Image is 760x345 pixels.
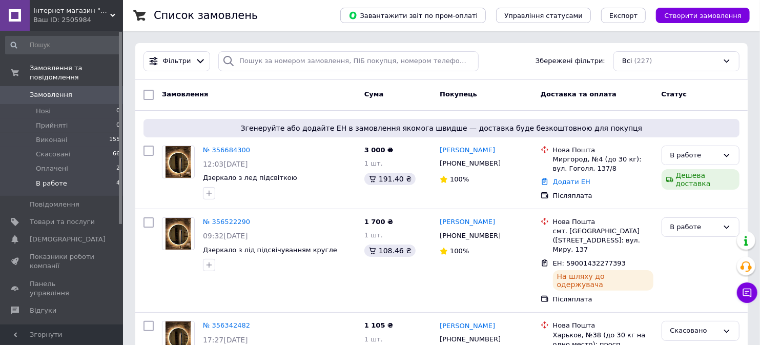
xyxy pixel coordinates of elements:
[364,159,383,167] span: 1 шт.
[162,217,195,250] a: Фото товару
[364,173,416,185] div: 191.40 ₴
[109,135,120,145] span: 155
[33,15,123,25] div: Ваш ID: 2505984
[33,6,110,15] span: Інтернет магазин "Art-Led"
[438,229,503,242] div: [PHONE_NUMBER]
[670,326,718,336] div: Скасовано
[364,90,383,98] span: Cума
[203,218,250,226] a: № 356522290
[609,12,638,19] span: Експорт
[553,217,653,227] div: Нова Пошта
[30,217,95,227] span: Товари та послуги
[203,160,248,168] span: 12:03[DATE]
[364,218,393,226] span: 1 700 ₴
[30,252,95,271] span: Показники роботи компанії
[634,57,652,65] span: (227)
[30,235,106,244] span: [DEMOGRAPHIC_DATA]
[438,157,503,170] div: [PHONE_NUMBER]
[646,11,750,19] a: Створити замовлення
[553,295,653,304] div: Післяплата
[116,164,120,173] span: 2
[364,245,416,257] div: 108.46 ₴
[148,123,735,133] span: Згенеруйте або додайте ЕН в замовлення якомога швидше — доставка буде безкоштовною для покупця
[30,200,79,209] span: Повідомлення
[656,8,750,23] button: Створити замовлення
[5,36,121,54] input: Пошук
[116,121,120,130] span: 0
[203,321,250,329] a: № 356342482
[450,247,469,255] span: 100%
[536,56,605,66] span: Збережені фільтри:
[116,179,120,188] span: 4
[166,146,191,178] img: Фото товару
[662,90,687,98] span: Статус
[670,150,718,161] div: В работе
[504,12,583,19] span: Управління статусами
[450,175,469,183] span: 100%
[203,232,248,240] span: 09:32[DATE]
[737,282,757,303] button: Чат з покупцем
[162,146,195,178] a: Фото товару
[553,227,653,255] div: смт. [GEOGRAPHIC_DATA] ([STREET_ADDRESS]: вул. Миру, 137
[440,321,495,331] a: [PERSON_NAME]
[553,178,590,186] a: Додати ЕН
[36,121,68,130] span: Прийняті
[36,179,67,188] span: В работе
[541,90,617,98] span: Доставка та оплата
[601,8,646,23] button: Експорт
[622,56,632,66] span: Всі
[36,107,51,116] span: Нові
[162,90,208,98] span: Замовлення
[440,217,495,227] a: [PERSON_NAME]
[203,146,250,154] a: № 356684300
[203,336,248,344] span: 17:27[DATE]
[30,323,57,333] span: Покупці
[364,146,393,154] span: 3 000 ₴
[166,218,191,250] img: Фото товару
[364,335,383,343] span: 1 шт.
[664,12,742,19] span: Створити замовлення
[340,8,486,23] button: Завантажити звіт по пром-оплаті
[163,56,191,66] span: Фільтри
[553,191,653,200] div: Післяплата
[553,146,653,155] div: Нова Пошта
[36,164,68,173] span: Оплачені
[36,135,68,145] span: Виконані
[113,150,120,159] span: 66
[36,150,71,159] span: Скасовані
[440,90,477,98] span: Покупець
[553,321,653,330] div: Нова Пошта
[203,246,337,254] a: Дзеркало з лід підсвічуванням кругле
[662,169,740,190] div: Дешева доставка
[116,107,120,116] span: 0
[30,64,123,82] span: Замовлення та повідомлення
[364,321,393,329] span: 1 105 ₴
[496,8,591,23] button: Управління статусами
[553,155,653,173] div: Миргород, №4 (до 30 кг): вул. Гоголя, 137/8
[670,222,718,233] div: В работе
[203,174,297,181] a: Дзеркало з лед підсвіткою
[30,279,95,298] span: Панель управління
[440,146,495,155] a: [PERSON_NAME]
[553,270,653,291] div: На шляху до одержувача
[30,306,56,315] span: Відгуки
[30,90,72,99] span: Замовлення
[553,259,626,267] span: ЕН: 59001432277393
[348,11,478,20] span: Завантажити звіт по пром-оплаті
[154,9,258,22] h1: Список замовлень
[364,231,383,239] span: 1 шт.
[218,51,479,71] input: Пошук за номером замовлення, ПІБ покупця, номером телефону, Email, номером накладної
